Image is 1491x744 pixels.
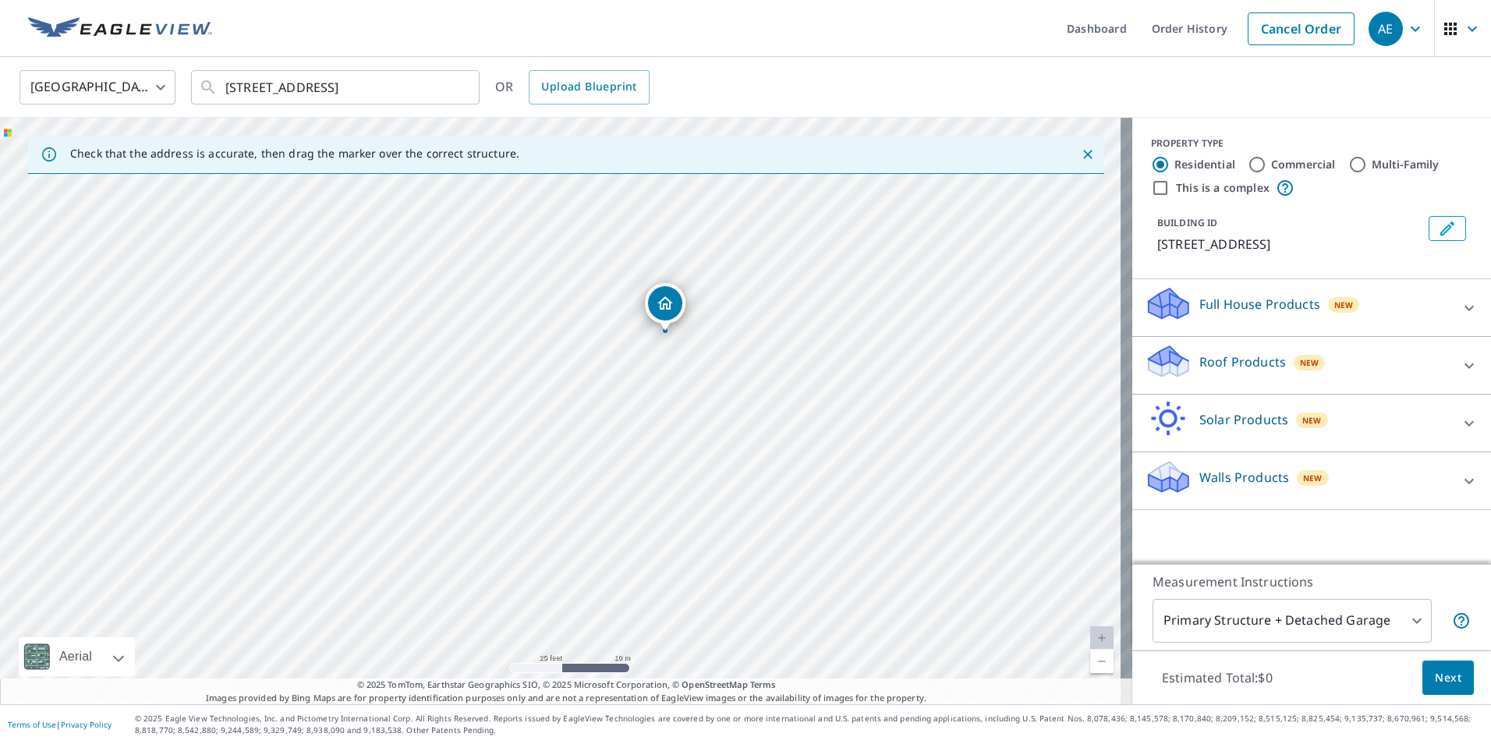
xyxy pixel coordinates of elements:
[1248,12,1355,45] a: Cancel Order
[135,713,1483,736] p: © 2025 Eagle View Technologies, Inc. and Pictometry International Corp. All Rights Reserved. Repo...
[1199,468,1289,487] p: Walls Products
[19,637,135,676] div: Aerial
[1271,157,1336,172] label: Commercial
[8,719,56,730] a: Terms of Use
[495,70,650,105] div: OR
[1090,626,1114,650] a: Current Level 20, Zoom In Disabled
[1369,12,1403,46] div: AE
[357,678,776,692] span: © 2025 TomTom, Earthstar Geographics SIO, © 2025 Microsoft Corporation, ©
[19,66,175,109] div: [GEOGRAPHIC_DATA]
[1199,295,1320,314] p: Full House Products
[1145,285,1479,330] div: Full House ProductsNew
[8,720,112,729] p: |
[1153,572,1471,591] p: Measurement Instructions
[750,678,776,690] a: Terms
[1176,180,1270,196] label: This is a complex
[1145,343,1479,388] div: Roof ProductsNew
[1157,235,1422,253] p: [STREET_ADDRESS]
[1078,144,1098,165] button: Close
[70,147,519,161] p: Check that the address is accurate, then drag the marker over the correct structure.
[1145,459,1479,503] div: Walls ProductsNew
[1303,472,1323,484] span: New
[1452,611,1471,630] span: Your report will include the primary structure and a detached garage if one exists.
[28,17,212,41] img: EV Logo
[1149,661,1285,695] p: Estimated Total: $0
[61,719,112,730] a: Privacy Policy
[529,70,649,105] a: Upload Blueprint
[1157,216,1217,229] p: BUILDING ID
[645,283,685,331] div: Dropped pin, building 1, Residential property, 5215 11th Rd N Arlington, VA 22205
[1334,299,1354,311] span: New
[1153,599,1432,643] div: Primary Structure + Detached Garage
[55,637,97,676] div: Aerial
[1429,216,1466,241] button: Edit building 1
[1300,356,1319,369] span: New
[1090,650,1114,673] a: Current Level 20, Zoom Out
[1151,136,1472,151] div: PROPERTY TYPE
[1435,668,1461,688] span: Next
[1199,353,1286,371] p: Roof Products
[1199,410,1288,429] p: Solar Products
[225,66,448,109] input: Search by address or latitude-longitude
[1372,157,1440,172] label: Multi-Family
[541,77,636,97] span: Upload Blueprint
[1422,661,1474,696] button: Next
[1174,157,1235,172] label: Residential
[682,678,747,690] a: OpenStreetMap
[1145,401,1479,445] div: Solar ProductsNew
[1302,414,1322,427] span: New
